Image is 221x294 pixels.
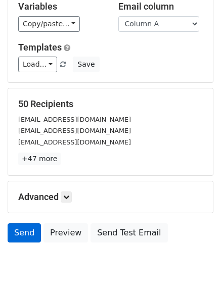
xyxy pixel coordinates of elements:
small: [EMAIL_ADDRESS][DOMAIN_NAME] [18,127,131,134]
a: Preview [43,223,88,242]
a: Send Test Email [91,223,167,242]
a: Copy/paste... [18,16,80,32]
a: Load... [18,57,57,72]
a: Send [8,223,41,242]
a: +47 more [18,153,61,165]
a: Templates [18,42,62,53]
h5: Advanced [18,191,203,203]
h5: Variables [18,1,103,12]
small: [EMAIL_ADDRESS][DOMAIN_NAME] [18,116,131,123]
iframe: Chat Widget [170,246,221,294]
small: [EMAIL_ADDRESS][DOMAIN_NAME] [18,138,131,146]
h5: 50 Recipients [18,99,203,110]
h5: Email column [118,1,203,12]
button: Save [73,57,99,72]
